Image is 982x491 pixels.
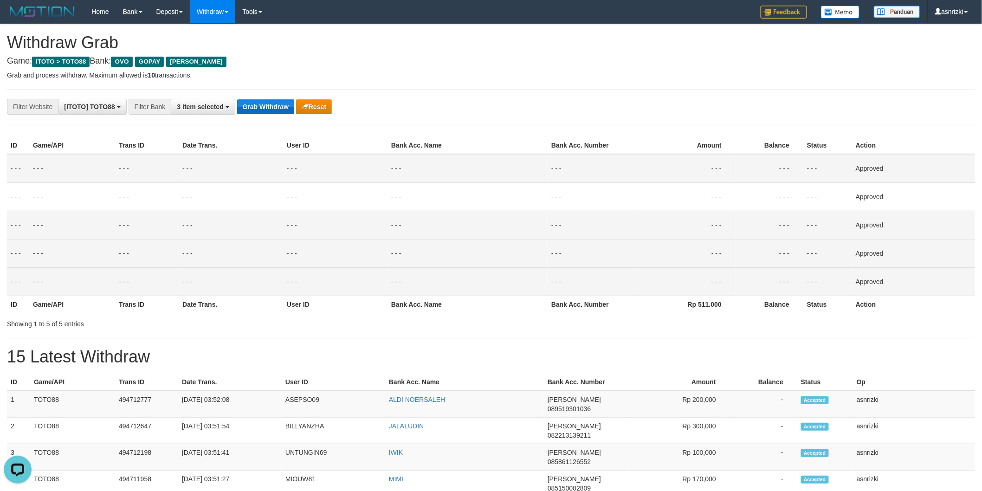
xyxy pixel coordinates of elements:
th: Action [852,296,975,313]
td: - - - [736,154,803,183]
td: 494712777 [115,391,178,418]
th: Op [853,374,975,391]
td: asnrizki [853,418,975,444]
td: - - - [388,239,548,267]
h1: 15 Latest Withdraw [7,348,975,366]
td: TOTO88 [30,391,115,418]
td: - - - [283,182,388,211]
span: [PERSON_NAME] [548,475,601,483]
button: 3 item selected [171,99,235,115]
th: Rp 511.000 [633,296,736,313]
td: - - - [633,239,736,267]
td: asnrizki [853,444,975,471]
button: Open LiveChat chat widget [4,4,32,32]
td: Rp 200,000 [629,391,730,418]
button: Reset [296,99,332,114]
td: - - - [29,267,115,296]
th: User ID [282,374,385,391]
a: ALDI NOERSALEH [389,396,445,403]
th: User ID [283,137,388,154]
td: [DATE] 03:51:54 [178,418,282,444]
span: ITOTO > TOTO88 [32,57,90,67]
td: - - - [29,239,115,267]
span: Copy 085861126552 to clipboard [548,458,591,465]
span: OVO [111,57,132,67]
td: - - - [803,211,852,239]
div: Filter Bank [129,99,171,115]
span: GOPAY [135,57,164,67]
th: Bank Acc. Number [548,137,633,154]
button: Grab Withdraw [237,99,294,114]
td: - - - [29,154,115,183]
th: Bank Acc. Number [548,296,633,313]
td: - - - [115,267,179,296]
td: - - - [633,211,736,239]
th: Game/API [29,137,115,154]
span: Accepted [801,449,829,457]
td: - - - [736,267,803,296]
td: Approved [852,239,975,267]
div: Filter Website [7,99,58,115]
th: Status [803,137,852,154]
th: Action [852,137,975,154]
td: - - - [7,211,29,239]
h4: Game: Bank: [7,57,975,66]
td: Rp 100,000 [629,444,730,471]
td: - - - [283,154,388,183]
td: - - - [115,182,179,211]
td: - - - [283,211,388,239]
span: [PERSON_NAME] [548,422,601,430]
td: - - - [633,267,736,296]
span: [PERSON_NAME] [166,57,226,67]
td: - - - [803,267,852,296]
td: - - - [803,154,852,183]
td: - - - [29,182,115,211]
td: asnrizki [853,391,975,418]
td: - - - [388,154,548,183]
th: Date Trans. [179,137,283,154]
span: Copy 089519301036 to clipboard [548,405,591,413]
td: Approved [852,154,975,183]
img: Feedback.jpg [761,6,807,19]
th: Game/API [30,374,115,391]
td: TOTO88 [30,444,115,471]
td: Approved [852,182,975,211]
th: ID [7,296,29,313]
td: Rp 300,000 [629,418,730,444]
td: - - - [179,154,283,183]
td: - - - [548,239,633,267]
span: [PERSON_NAME] [548,396,601,403]
span: [ITOTO] TOTO88 [64,103,115,110]
td: Approved [852,267,975,296]
td: BILLYANZHA [282,418,385,444]
td: - - - [179,267,283,296]
strong: 10 [148,71,155,79]
td: - - - [7,182,29,211]
td: - - - [115,154,179,183]
td: - - - [7,267,29,296]
h1: Withdraw Grab [7,33,975,52]
td: - - - [179,239,283,267]
th: User ID [283,296,388,313]
td: [DATE] 03:51:41 [178,444,282,471]
th: ID [7,137,29,154]
th: Bank Acc. Name [385,374,544,391]
td: 3 [7,444,30,471]
th: Balance [730,374,797,391]
th: Balance [736,137,803,154]
th: ID [7,374,30,391]
td: - - - [29,211,115,239]
td: - - - [7,239,29,267]
span: Copy 082213139211 to clipboard [548,432,591,439]
td: TOTO88 [30,418,115,444]
td: - - - [548,182,633,211]
td: - - - [803,182,852,211]
td: [DATE] 03:52:08 [178,391,282,418]
td: 2 [7,418,30,444]
td: - - - [283,267,388,296]
td: - - - [633,154,736,183]
td: - - - [388,182,548,211]
td: - - - [7,154,29,183]
td: - - - [115,211,179,239]
th: Trans ID [115,374,178,391]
